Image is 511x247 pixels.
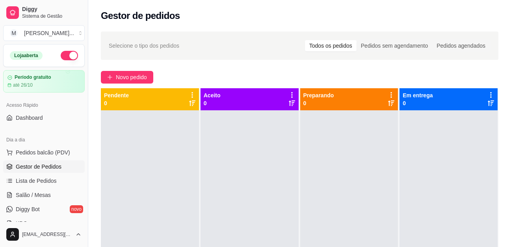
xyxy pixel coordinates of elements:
[3,25,85,41] button: Select a team
[3,134,85,146] div: Dia a dia
[16,114,43,122] span: Dashboard
[22,6,82,13] span: Diggy
[3,175,85,187] a: Lista de Pedidos
[22,13,82,19] span: Sistema de Gestão
[15,74,51,80] article: Período gratuito
[432,40,490,51] div: Pedidos agendados
[61,51,78,60] button: Alterar Status
[101,71,153,84] button: Novo pedido
[16,219,27,227] span: KDS
[303,99,334,107] p: 0
[16,191,51,199] span: Salão / Mesas
[16,163,61,171] span: Gestor de Pedidos
[104,99,129,107] p: 0
[13,82,33,88] article: até 26/10
[16,177,57,185] span: Lista de Pedidos
[3,160,85,173] a: Gestor de Pedidos
[24,29,74,37] div: [PERSON_NAME] ...
[10,29,18,37] span: M
[101,9,180,22] h2: Gestor de pedidos
[403,91,433,99] p: Em entrega
[3,3,85,22] a: DiggySistema de Gestão
[204,91,221,99] p: Aceito
[3,146,85,159] button: Pedidos balcão (PDV)
[16,149,70,156] span: Pedidos balcão (PDV)
[10,51,43,60] div: Loja aberta
[305,40,357,51] div: Todos os pedidos
[403,99,433,107] p: 0
[303,91,334,99] p: Preparando
[204,99,221,107] p: 0
[3,70,85,93] a: Período gratuitoaté 26/10
[3,203,85,215] a: Diggy Botnovo
[104,91,129,99] p: Pendente
[109,41,179,50] span: Selecione o tipo dos pedidos
[3,225,85,244] button: [EMAIL_ADDRESS][DOMAIN_NAME]
[357,40,432,51] div: Pedidos sem agendamento
[3,111,85,124] a: Dashboard
[3,189,85,201] a: Salão / Mesas
[107,74,113,80] span: plus
[16,205,40,213] span: Diggy Bot
[3,99,85,111] div: Acesso Rápido
[3,217,85,230] a: KDS
[22,231,72,238] span: [EMAIL_ADDRESS][DOMAIN_NAME]
[116,73,147,82] span: Novo pedido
